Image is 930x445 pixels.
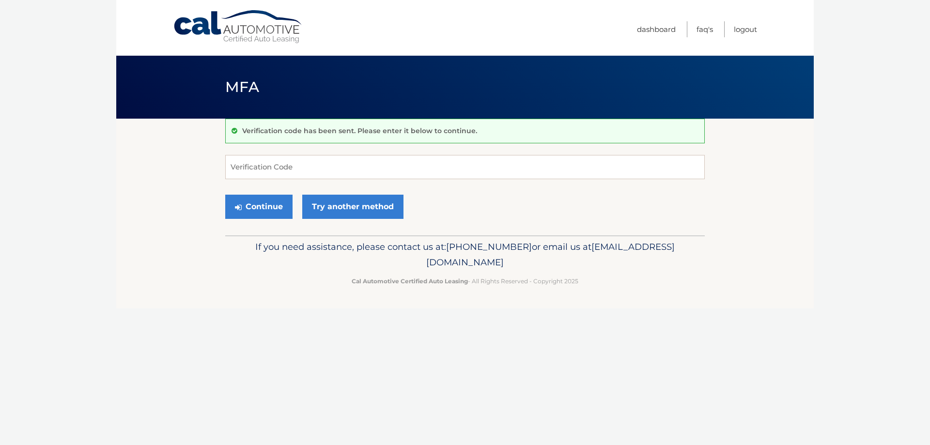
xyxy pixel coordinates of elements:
span: MFA [225,78,259,96]
a: Dashboard [637,21,676,37]
a: FAQ's [697,21,713,37]
span: [PHONE_NUMBER] [446,241,532,252]
a: Try another method [302,195,403,219]
a: Logout [734,21,757,37]
button: Continue [225,195,293,219]
p: If you need assistance, please contact us at: or email us at [232,239,698,270]
strong: Cal Automotive Certified Auto Leasing [352,277,468,285]
input: Verification Code [225,155,705,179]
span: [EMAIL_ADDRESS][DOMAIN_NAME] [426,241,675,268]
a: Cal Automotive [173,10,304,44]
p: Verification code has been sent. Please enter it below to continue. [242,126,477,135]
p: - All Rights Reserved - Copyright 2025 [232,276,698,286]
